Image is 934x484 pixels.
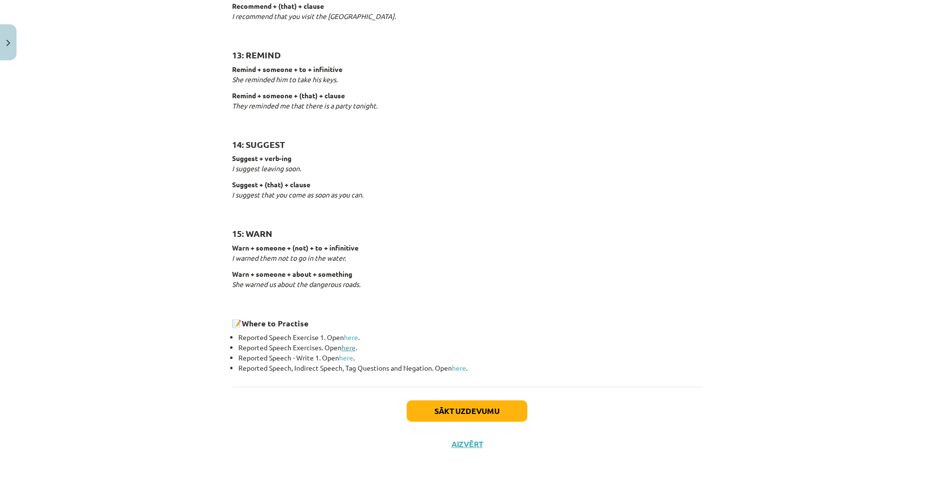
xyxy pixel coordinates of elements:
strong: Warn + someone + (not) + to + infinitive [232,243,359,252]
strong: Where to Practise [242,318,308,328]
em: I recommend that you visit the [GEOGRAPHIC_DATA]. [232,12,396,20]
strong: 13: REMIND [232,49,281,60]
strong: Recommend + (that) + clause [232,1,324,10]
a: here [341,343,356,352]
strong: Remind + someone + (that) + clause [232,91,345,100]
strong: Suggest + verb-ing [232,154,291,162]
strong: Warn + someone + about + something [232,269,352,278]
em: She reminded him to take his keys. [232,75,338,84]
a: here [339,353,353,362]
button: Aizvērt [449,439,485,449]
strong: Suggest + (that) + clause [232,180,310,189]
strong: 14: SUGGEST [232,139,285,150]
img: icon-close-lesson-0947bae3869378f0d4975bcd49f059093ad1ed9edebbc8119c70593378902aed.svg [6,40,10,46]
em: I warned them not to go in the water. [232,253,346,262]
a: here [452,363,466,372]
em: I suggest leaving soon. [232,164,301,173]
a: here [344,333,358,341]
li: Reported Speech - Write 1. Open . [238,353,702,363]
em: They reminded me that there is a party tonight. [232,101,377,110]
li: Reported Speech, Indirect Speech, Tag Questions and Negation. Open . [238,363,702,373]
li: Reported Speech Exercise 1. Open . [238,332,702,342]
strong: 15: WARN [232,228,272,239]
button: Sākt uzdevumu [407,400,527,422]
em: I suggest that you come as soon as you can. [232,190,363,199]
h3: 📝 [232,311,702,329]
strong: Remind + someone + to + infinitive [232,65,342,73]
em: She warned us about the dangerous roads. [232,280,360,288]
li: Reported Speech Exercises. Open . [238,342,702,353]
